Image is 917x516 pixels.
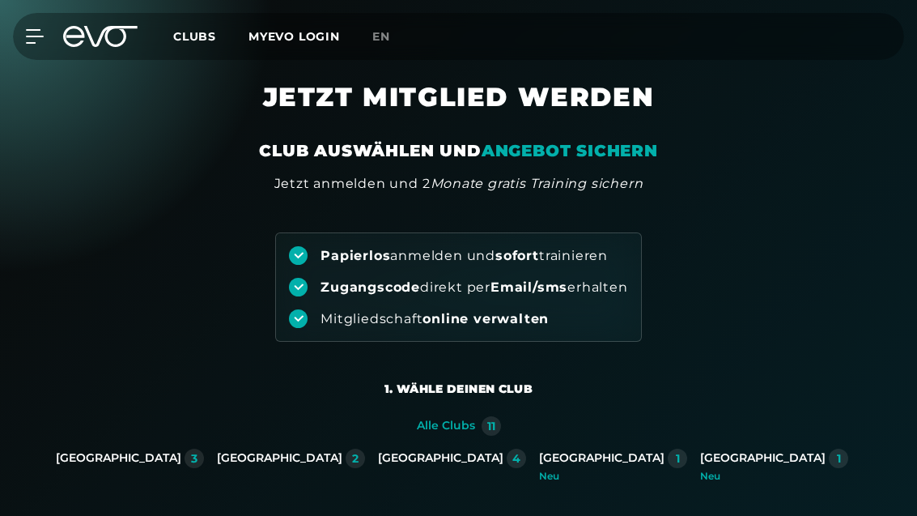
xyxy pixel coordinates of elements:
strong: Papierlos [321,248,390,263]
a: MYEVO LOGIN [248,29,340,44]
a: en [372,28,410,46]
div: 1 [676,453,680,464]
div: 11 [487,420,495,432]
div: [GEOGRAPHIC_DATA] [56,451,181,466]
strong: online verwalten [422,311,549,326]
span: en [372,29,390,44]
div: anmelden und trainieren [321,247,608,265]
strong: sofort [495,248,539,263]
div: [GEOGRAPHIC_DATA] [217,451,342,466]
div: [GEOGRAPHIC_DATA] [539,451,664,466]
h1: JETZT MITGLIED WERDEN [87,81,831,139]
div: 3 [191,453,197,464]
strong: Zugangscode [321,279,420,295]
strong: Email/sms [490,279,567,295]
div: Jetzt anmelden und 2 [274,174,643,194]
em: Monate gratis Training sichern [431,176,643,191]
a: Clubs [173,28,248,44]
div: 1 [837,453,841,464]
div: 2 [352,453,359,464]
div: 1. Wähle deinen Club [384,381,533,397]
span: Clubs [173,29,216,44]
div: Neu [700,471,848,481]
div: Neu [539,471,687,481]
div: [GEOGRAPHIC_DATA] [378,451,503,466]
div: [GEOGRAPHIC_DATA] [700,451,826,466]
div: CLUB AUSWÄHLEN UND [259,139,657,162]
em: ANGEBOT SICHERN [482,141,658,160]
div: Alle Clubs [417,419,475,433]
div: Mitgliedschaft [321,310,549,328]
div: direkt per erhalten [321,279,627,296]
div: 4 [512,453,520,464]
